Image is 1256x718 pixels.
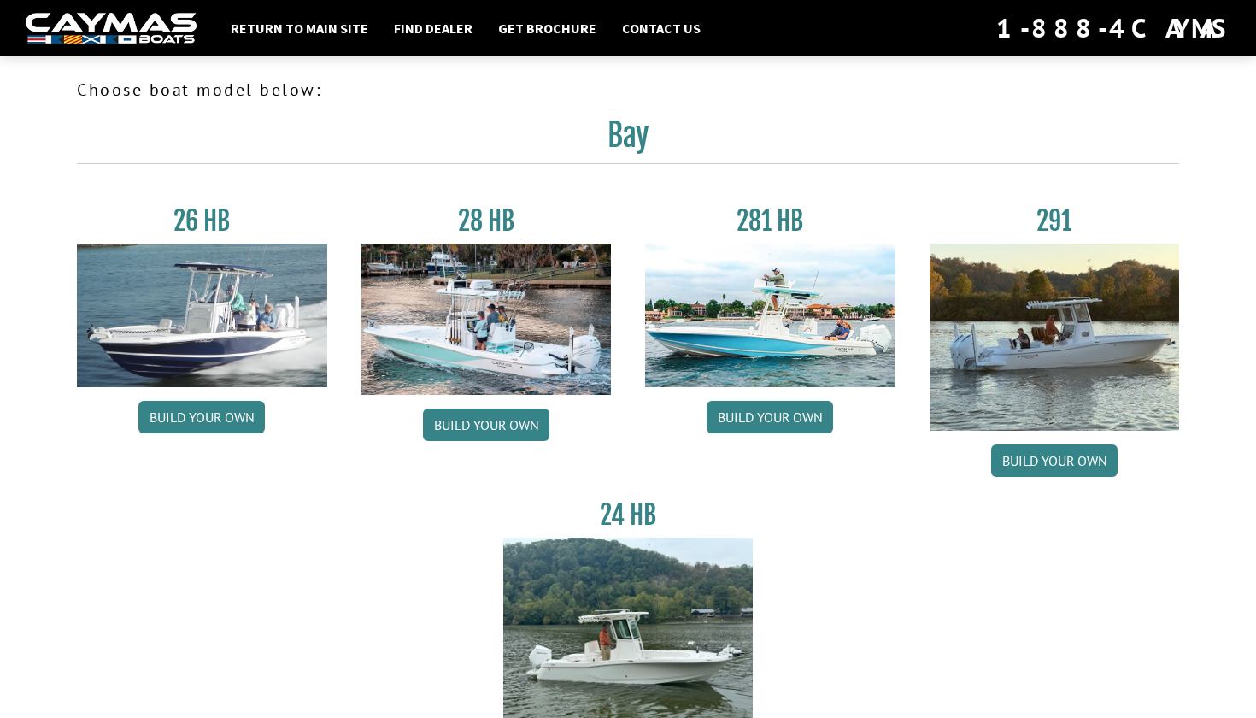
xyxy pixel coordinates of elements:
[996,9,1230,47] div: 1-888-4CAYMAS
[613,17,709,39] a: Contact Us
[26,13,197,44] img: white-logo-c9c8dbefe5ff5ceceb0f0178aa75bf4bb51f6bca0971e226c86eb53dfe498488.png
[930,205,1180,237] h3: 291
[503,499,754,531] h3: 24 HB
[645,205,895,237] h3: 281 HB
[707,401,833,433] a: Build your own
[645,244,895,387] img: 28-hb-twin.jpg
[361,205,612,237] h3: 28 HB
[138,401,265,433] a: Build your own
[77,244,327,387] img: 26_new_photo_resized.jpg
[77,116,1179,164] h2: Bay
[77,205,327,237] h3: 26 HB
[930,244,1180,431] img: 291_Thumbnail.jpg
[77,77,1179,103] p: Choose boat model below:
[991,444,1118,477] a: Build your own
[361,244,612,395] img: 28_hb_thumbnail_for_caymas_connect.jpg
[222,17,377,39] a: Return to main site
[423,409,549,441] a: Build your own
[490,17,605,39] a: Get Brochure
[385,17,481,39] a: Find Dealer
